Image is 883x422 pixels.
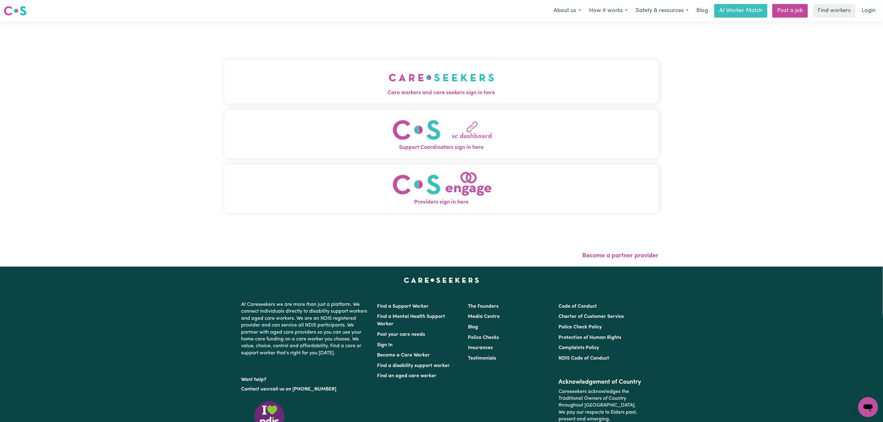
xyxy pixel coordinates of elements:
[224,164,659,213] button: Providers sign in here
[377,353,430,358] a: Become a Care Worker
[270,387,337,392] a: call us on [PHONE_NUMBER]
[772,4,808,18] a: Post a job
[468,356,496,361] a: Testimonials
[583,253,659,259] a: Become a partner provider
[632,4,693,17] button: Safety & resources
[241,387,266,392] a: Contact us
[224,110,659,158] button: Support Coordinators sign in here
[858,4,879,18] a: Login
[468,314,500,319] a: Media Centre
[558,335,621,340] a: Protection of Human Rights
[468,345,493,350] a: Insurances
[558,378,642,386] h2: Acknowledgement of Country
[813,4,855,18] a: Find workers
[224,89,659,97] span: Care workers and care seekers sign in here
[558,325,602,330] a: Police Check Policy
[241,374,370,383] p: Want help?
[241,383,370,395] p: or
[377,373,437,378] a: Find an aged care worker
[468,304,499,309] a: The Founders
[693,4,712,18] a: Blog
[468,335,499,340] a: Police Checks
[224,144,659,152] span: Support Coordinators sign in here
[224,60,659,103] button: Care workers and care seekers sign in here
[404,278,479,283] a: Careseekers home page
[558,345,599,350] a: Complaints Policy
[558,304,597,309] a: Code of Conduct
[558,356,609,361] a: NDIS Code of Conduct
[550,4,585,17] button: About us
[558,314,624,319] a: Charter of Customer Service
[224,198,659,206] span: Providers sign in here
[377,363,450,368] a: Find a disability support worker
[468,325,478,330] a: Blog
[714,4,767,18] a: AI Worker Match
[377,332,425,337] a: Post your care needs
[858,397,878,417] iframe: Button to launch messaging window, conversation in progress
[585,4,632,17] button: How it works
[377,343,393,348] a: Sign In
[4,4,27,18] a: Careseekers logo
[377,304,429,309] a: Find a Support Worker
[241,299,370,359] p: At Careseekers we are more than just a platform. We connect individuals directly to disability su...
[4,5,27,16] img: Careseekers logo
[377,314,445,327] a: Find a Mental Health Support Worker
